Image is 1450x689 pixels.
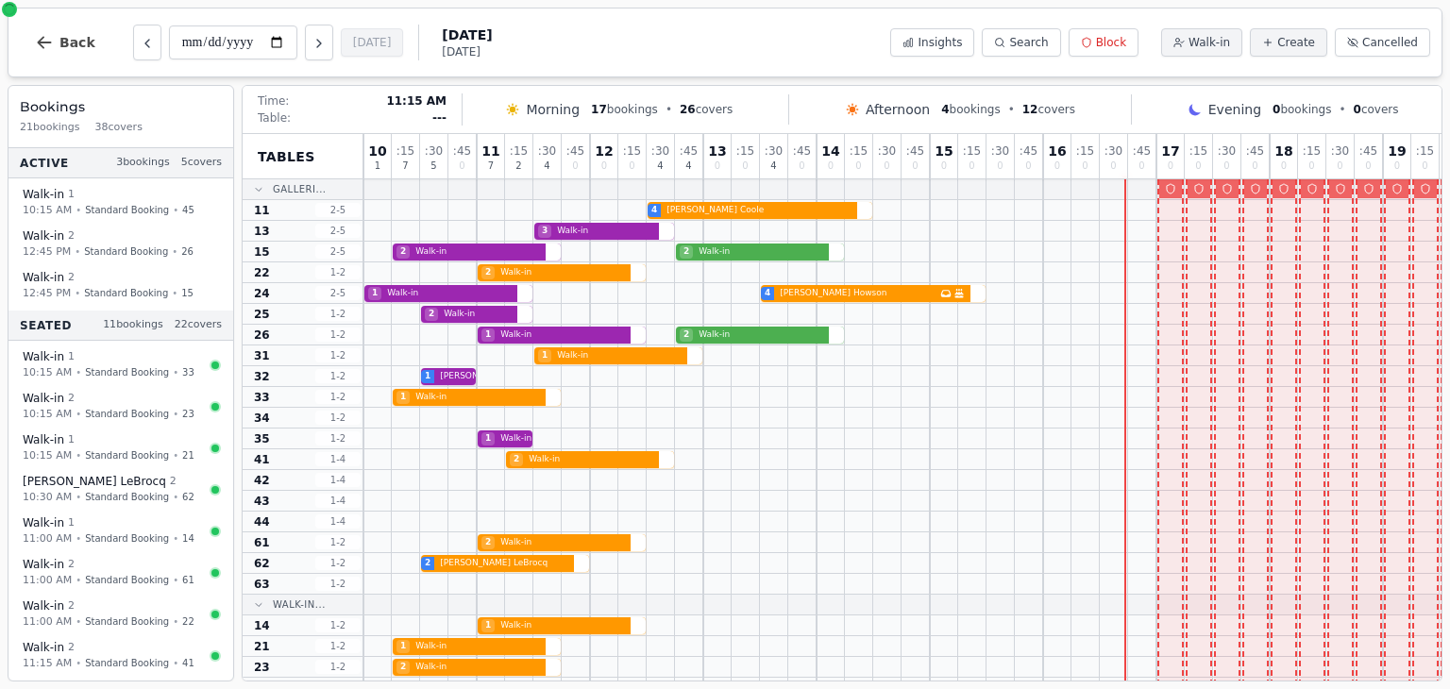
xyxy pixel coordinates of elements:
[68,349,75,365] span: 1
[23,391,64,406] span: Walk-in
[182,573,194,587] span: 61
[181,244,194,259] span: 26
[510,453,523,466] span: 2
[68,228,75,244] span: 2
[23,474,166,489] span: [PERSON_NAME] LeBrocq
[20,97,222,116] h3: Bookings
[23,202,72,218] span: 10:15 AM
[23,598,64,613] span: Walk-in
[1008,102,1015,117] span: •
[1189,145,1207,157] span: : 15
[173,490,178,504] span: •
[315,244,361,259] span: 2 - 5
[680,145,698,157] span: : 45
[172,286,177,300] span: •
[538,225,551,238] span: 3
[991,145,1009,157] span: : 30
[1331,145,1349,157] span: : 30
[273,597,326,612] span: Walk-In...
[315,494,361,508] span: 1 - 4
[680,245,693,259] span: 2
[315,618,361,632] span: 1 - 2
[12,222,229,266] button: Walk-in 212:45 PM•Standard Booking•26
[941,161,947,171] span: 0
[1025,161,1031,171] span: 0
[1189,35,1230,50] span: Walk-in
[23,406,72,422] span: 10:15 AM
[368,287,381,300] span: 1
[315,535,361,549] span: 1 - 2
[76,614,81,629] span: •
[75,244,80,259] span: •
[258,110,291,126] span: Table:
[866,100,930,119] span: Afternoon
[20,317,72,332] span: Seated
[254,265,270,280] span: 22
[481,328,495,342] span: 1
[68,640,75,656] span: 2
[708,144,726,158] span: 13
[76,531,81,546] span: •
[254,618,270,633] span: 14
[715,161,720,171] span: 0
[1133,145,1151,157] span: : 45
[396,145,414,157] span: : 15
[182,448,194,462] span: 21
[173,573,178,587] span: •
[1069,28,1138,57] button: Block
[254,556,270,571] span: 62
[1161,28,1242,57] button: Walk-in
[425,370,430,383] span: 1
[254,224,270,239] span: 13
[497,266,625,279] span: Walk-in
[591,103,607,116] span: 17
[23,489,72,505] span: 10:30 AM
[173,448,178,462] span: •
[315,452,361,466] span: 1 - 4
[254,390,270,405] span: 33
[20,155,69,170] span: Active
[425,557,430,570] span: 2
[85,531,169,546] span: Standard Booking
[76,490,81,504] span: •
[396,661,410,674] span: 2
[254,348,270,363] span: 31
[103,317,163,333] span: 11 bookings
[95,120,143,136] span: 38 covers
[969,161,974,171] span: 0
[1273,103,1280,116] span: 0
[651,145,669,157] span: : 30
[440,308,512,321] span: Walk-in
[173,531,178,546] span: •
[76,365,81,379] span: •
[12,592,229,636] button: Walk-in 211:00 AM•Standard Booking•22
[182,203,194,217] span: 45
[23,572,72,588] span: 11:00 AM
[488,161,494,171] span: 7
[412,391,540,404] span: Walk-in
[497,619,625,632] span: Walk-in
[770,161,776,171] span: 4
[23,613,72,630] span: 11:00 AM
[341,28,404,57] button: [DATE]
[1076,145,1094,157] span: : 15
[663,204,851,217] span: [PERSON_NAME] Coole
[12,426,229,470] button: Walk-in 110:15 AM•Standard Booking•21
[1009,35,1048,50] span: Search
[315,369,361,383] span: 1 - 2
[442,44,492,59] span: [DATE]
[68,515,75,531] span: 1
[315,556,361,570] span: 1 - 2
[1362,35,1418,50] span: Cancelled
[821,144,839,158] span: 14
[85,656,169,670] span: Standard Booking
[436,370,541,383] span: [PERSON_NAME] Malkin
[175,317,222,333] span: 22 covers
[254,577,270,592] span: 63
[20,20,110,65] button: Back
[85,573,169,587] span: Standard Booking
[1195,161,1201,171] span: 0
[254,328,270,343] span: 26
[254,535,270,550] span: 61
[315,431,361,445] span: 1 - 2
